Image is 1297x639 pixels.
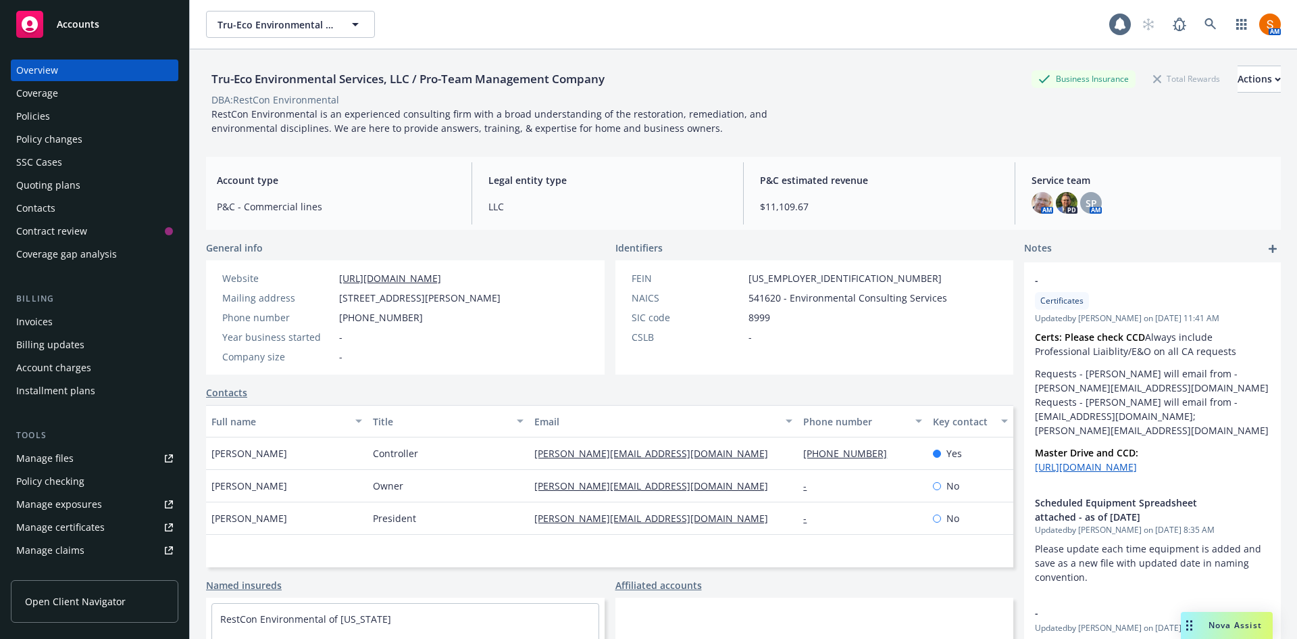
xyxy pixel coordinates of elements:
span: Notes [1024,241,1052,257]
strong: Certs: Please check CCD [1035,331,1145,344]
a: Contract review [11,220,178,242]
img: photo [1259,14,1281,35]
button: Nova Assist [1181,612,1273,639]
span: Updated by [PERSON_NAME] on [DATE] 1:24 PM [1035,622,1270,634]
a: Policies [11,105,178,127]
span: LLC [488,199,727,214]
span: Legal entity type [488,173,727,187]
div: Manage exposures [16,494,102,515]
div: Invoices [16,311,53,333]
a: Manage exposures [11,494,178,515]
div: DBA: RestCon Environmental [211,93,339,107]
div: Policy changes [16,128,82,150]
a: Account charges [11,357,178,379]
a: [PERSON_NAME][EMAIL_ADDRESS][DOMAIN_NAME] [534,512,779,525]
a: Switch app [1228,11,1255,38]
div: Business Insurance [1032,70,1136,87]
span: Updated by [PERSON_NAME] on [DATE] 8:35 AM [1035,524,1270,536]
button: Full name [206,405,367,437]
div: Contacts [16,197,55,219]
span: 8999 [748,310,770,325]
span: - [1035,606,1235,620]
span: Certificates [1040,295,1084,307]
a: Accounts [11,5,178,43]
div: Company size [222,350,334,364]
span: SP [1086,196,1097,210]
a: [PERSON_NAME][EMAIL_ADDRESS][DOMAIN_NAME] [534,479,779,492]
p: Always include Professional Liaiblity/E&O on all CA requests [1035,330,1270,358]
a: Policy changes [11,128,178,150]
div: Key contact [933,415,993,429]
span: [PERSON_NAME] [211,446,287,460]
div: FEIN [632,271,743,285]
a: Installment plans [11,380,178,402]
img: photo [1056,192,1077,214]
span: Owner [373,479,403,493]
a: [PHONE_NUMBER] [803,447,898,460]
span: [US_EMPLOYER_IDENTIFICATION_NUMBER] [748,271,942,285]
span: [PHONE_NUMBER] [339,310,423,325]
a: Invoices [11,311,178,333]
div: Coverage gap analysis [16,243,117,265]
span: Tru-Eco Environmental Services, LLC / Pro-Team Management Company [218,18,334,32]
button: Phone number [798,405,927,437]
div: Manage BORs [16,563,80,584]
a: Search [1197,11,1224,38]
a: Named insureds [206,578,282,592]
div: Policies [16,105,50,127]
span: General info [206,241,263,255]
span: No [946,479,959,493]
div: Email [534,415,778,429]
div: -CertificatesUpdatedby [PERSON_NAME] on [DATE] 11:41 AMCerts: Please check CCDAlways include Prof... [1024,262,1281,485]
a: Contacts [206,385,247,400]
span: P&C estimated revenue [760,173,998,187]
a: SSC Cases [11,151,178,173]
button: Email [529,405,798,437]
div: NAICS [632,291,743,305]
div: Scheduled Equipment Spreadsheet attached - as of [DATE]Updatedby [PERSON_NAME] on [DATE] 8:35 AMP... [1024,485,1281,595]
div: SSC Cases [16,151,62,173]
a: [PERSON_NAME][EMAIL_ADDRESS][DOMAIN_NAME] [534,447,779,460]
div: Quoting plans [16,174,80,196]
span: Accounts [57,19,99,30]
a: - [803,479,817,492]
div: Actions [1238,66,1281,92]
span: Controller [373,446,418,460]
span: [PERSON_NAME] [211,511,287,525]
button: Tru-Eco Environmental Services, LLC / Pro-Team Management Company [206,11,375,38]
span: Nova Assist [1209,619,1262,631]
a: Manage certificates [11,517,178,538]
div: Manage claims [16,540,84,561]
a: Contacts [11,197,178,219]
span: RestCon Environmental is an experienced consulting firm with a broad understanding of the restora... [211,108,770,135]
div: Billing updates [16,334,84,356]
span: No [946,511,959,525]
span: Service team [1032,173,1270,187]
div: Installment plans [16,380,95,402]
div: Phone number [222,310,334,325]
a: [URL][DOMAIN_NAME] [1035,460,1137,473]
span: President [373,511,416,525]
div: Website [222,271,334,285]
div: Title [373,415,509,429]
span: P&C - Commercial lines [217,199,455,214]
div: Tools [11,429,178,442]
span: - [1035,273,1235,287]
div: Contract review [16,220,87,242]
a: Report a Bug [1166,11,1193,38]
span: - [339,330,342,344]
button: Key contact [927,405,1013,437]
div: Manage certificates [16,517,105,538]
a: Manage BORs [11,563,178,584]
div: CSLB [632,330,743,344]
span: Identifiers [615,241,663,255]
span: - [339,350,342,364]
div: Billing [11,292,178,306]
div: SIC code [632,310,743,325]
div: Full name [211,415,347,429]
a: Coverage [11,82,178,104]
div: Total Rewards [1146,70,1227,87]
a: [URL][DOMAIN_NAME] [339,272,441,285]
div: Policy checking [16,471,84,492]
